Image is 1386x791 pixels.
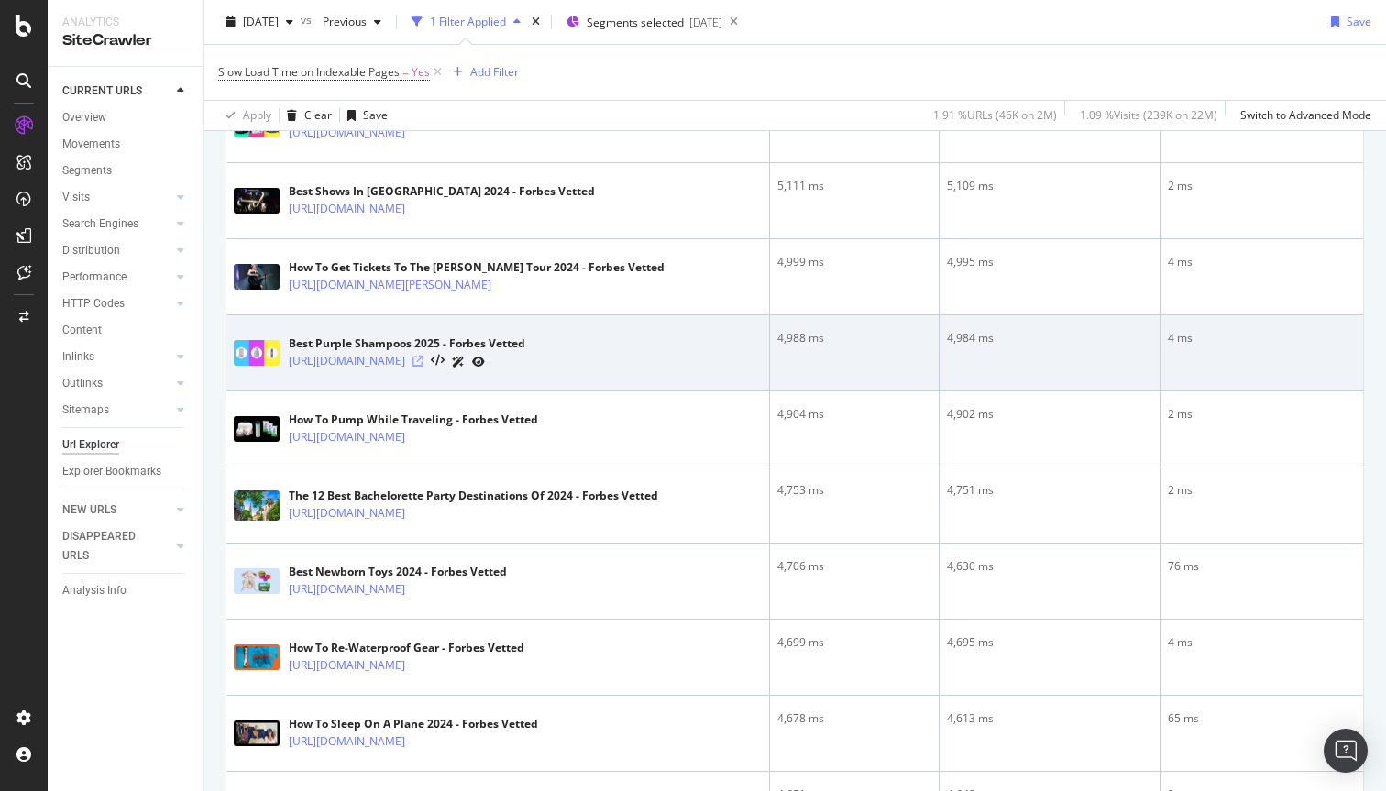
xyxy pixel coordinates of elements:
a: Content [62,321,190,340]
div: The 12 Best Bachelorette Party Destinations Of 2024 - Forbes Vetted [289,488,658,504]
a: [URL][DOMAIN_NAME] [289,124,405,142]
div: 4,613 ms [947,710,1153,727]
div: 1.91 % URLs ( 46K on 2M ) [933,107,1057,123]
div: CURRENT URLS [62,82,142,101]
div: DISAPPEARED URLS [62,527,155,566]
span: Segments selected [587,15,684,30]
div: How To Pump While Traveling - Forbes Vetted [289,412,538,428]
button: 1 Filter Applied [404,7,528,37]
div: 4 ms [1168,254,1356,270]
span: vs [301,12,315,27]
div: 4,678 ms [777,710,931,727]
img: main image [234,720,280,746]
span: Slow Load Time on Indexable Pages [218,64,400,80]
button: Save [340,101,388,130]
img: main image [234,568,280,594]
div: Inlinks [62,347,94,367]
div: Best Newborn Toys 2024 - Forbes Vetted [289,564,507,580]
div: 65 ms [1168,710,1356,727]
div: Analysis Info [62,581,126,600]
a: NEW URLS [62,500,171,520]
a: Search Engines [62,214,171,234]
span: = [402,64,409,80]
div: 4,753 ms [777,482,931,499]
div: Analytics [62,15,188,30]
div: Outlinks [62,374,103,393]
a: Overview [62,108,190,127]
div: 5,109 ms [947,178,1153,194]
div: 4,984 ms [947,330,1153,346]
div: 4,630 ms [947,558,1153,575]
a: [URL][DOMAIN_NAME] [289,580,405,599]
a: URL Inspection [472,352,485,371]
div: 2 ms [1168,482,1356,499]
a: Outlinks [62,374,171,393]
div: 4,995 ms [947,254,1153,270]
button: Add Filter [445,61,519,83]
div: 4 ms [1168,634,1356,651]
div: 2 ms [1168,406,1356,423]
a: Analysis Info [62,581,190,600]
div: Content [62,321,102,340]
a: Sitemaps [62,401,171,420]
div: times [528,13,544,31]
span: 2025 Sep. 27th [243,14,279,29]
a: [URL][DOMAIN_NAME] [289,732,405,751]
div: Apply [243,107,271,123]
div: Movements [62,135,120,154]
div: Clear [304,107,332,123]
button: View HTML Source [431,355,445,368]
button: Previous [315,7,389,37]
a: Url Explorer [62,435,190,455]
div: 1 Filter Applied [430,14,506,29]
a: Visit Online Page [412,356,423,367]
div: SiteCrawler [62,30,188,51]
img: main image [234,490,280,521]
div: Search Engines [62,214,138,234]
a: [URL][DOMAIN_NAME] [289,352,405,370]
div: 4,988 ms [777,330,931,346]
div: Best Purple Shampoos 2025 - Forbes Vetted [289,335,525,352]
div: 4,706 ms [777,558,931,575]
a: Visits [62,188,171,207]
div: 1.09 % Visits ( 239K on 22M ) [1080,107,1217,123]
div: 2 ms [1168,178,1356,194]
div: How To Re-Waterproof Gear - Forbes Vetted [289,640,524,656]
div: Best Shows In [GEOGRAPHIC_DATA] 2024 - Forbes Vetted [289,183,595,200]
img: main image [234,264,280,290]
img: main image [234,416,280,442]
div: Add Filter [470,64,519,80]
div: 4,902 ms [947,406,1153,423]
button: Clear [280,101,332,130]
a: CURRENT URLS [62,82,171,101]
div: NEW URLS [62,500,116,520]
div: Explorer Bookmarks [62,462,161,481]
div: 4,695 ms [947,634,1153,651]
div: 4,699 ms [777,634,931,651]
div: Switch to Advanced Mode [1240,107,1371,123]
div: Distribution [62,241,120,260]
div: Url Explorer [62,435,119,455]
button: Apply [218,101,271,130]
div: Save [1347,14,1371,29]
a: Segments [62,161,190,181]
a: Distribution [62,241,171,260]
div: 5,111 ms [777,178,931,194]
button: [DATE] [218,7,301,37]
div: How To Sleep On A Plane 2024 - Forbes Vetted [289,716,538,732]
div: Open Intercom Messenger [1324,729,1368,773]
button: Save [1324,7,1371,37]
img: main image [234,340,280,366]
div: Performance [62,268,126,287]
a: Explorer Bookmarks [62,462,190,481]
a: DISAPPEARED URLS [62,527,171,566]
a: [URL][DOMAIN_NAME] [289,656,405,675]
div: [DATE] [689,15,722,30]
a: Inlinks [62,347,171,367]
div: 4,904 ms [777,406,931,423]
div: Visits [62,188,90,207]
a: [URL][DOMAIN_NAME] [289,200,405,218]
a: [URL][DOMAIN_NAME] [289,428,405,446]
div: HTTP Codes [62,294,125,313]
div: 4,751 ms [947,482,1153,499]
